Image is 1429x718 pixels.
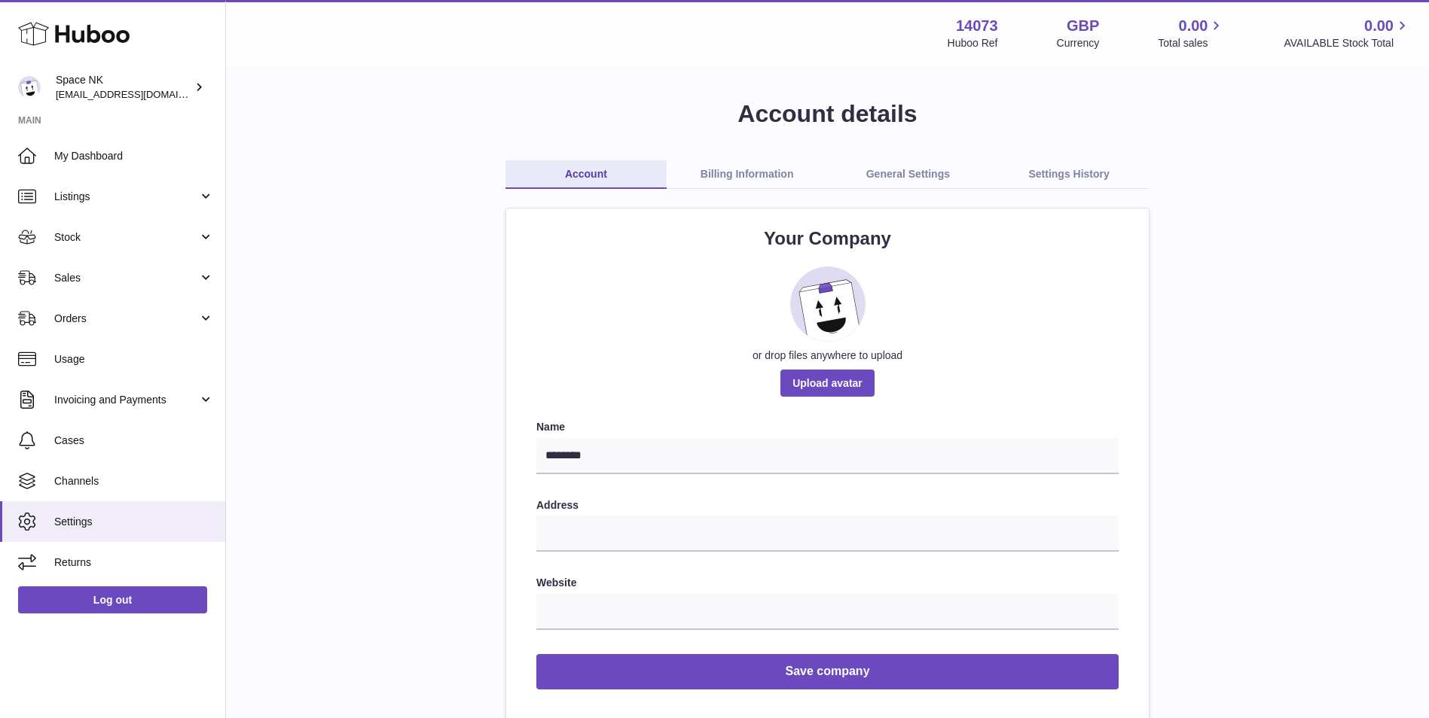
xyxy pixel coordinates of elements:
div: Currency [1057,36,1100,50]
strong: GBP [1067,16,1099,36]
span: Sales [54,271,198,285]
label: Address [536,498,1119,513]
span: Upload avatar [780,370,875,397]
span: Stock [54,230,198,245]
div: Huboo Ref [948,36,998,50]
a: Settings History [988,160,1150,189]
span: [EMAIL_ADDRESS][DOMAIN_NAME] [56,88,221,100]
label: Name [536,420,1119,434]
span: Usage [54,352,214,367]
a: 0.00 Total sales [1158,16,1225,50]
span: Cases [54,434,214,448]
span: Invoicing and Payments [54,393,198,407]
span: AVAILABLE Stock Total [1284,36,1411,50]
span: Listings [54,190,198,204]
span: Orders [54,312,198,326]
strong: 14073 [956,16,998,36]
span: 0.00 [1179,16,1208,36]
button: Save company [536,654,1119,689]
span: Settings [54,515,214,529]
span: Total sales [1158,36,1225,50]
img: internalAdmin-14073@internal.huboo.com [18,76,41,99]
label: Website [536,576,1119,590]
span: Returns [54,555,214,570]
div: Space NK [56,73,191,102]
span: 0.00 [1364,16,1394,36]
a: Log out [18,586,207,613]
a: Billing Information [667,160,828,189]
a: General Settings [828,160,989,189]
h1: Account details [250,98,1405,130]
a: 0.00 AVAILABLE Stock Total [1284,16,1411,50]
a: Account [505,160,667,189]
img: placeholder_image.svg [790,266,866,342]
div: or drop files anywhere to upload [536,348,1119,363]
span: Channels [54,474,214,488]
span: My Dashboard [54,149,214,163]
h2: Your Company [536,227,1119,251]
